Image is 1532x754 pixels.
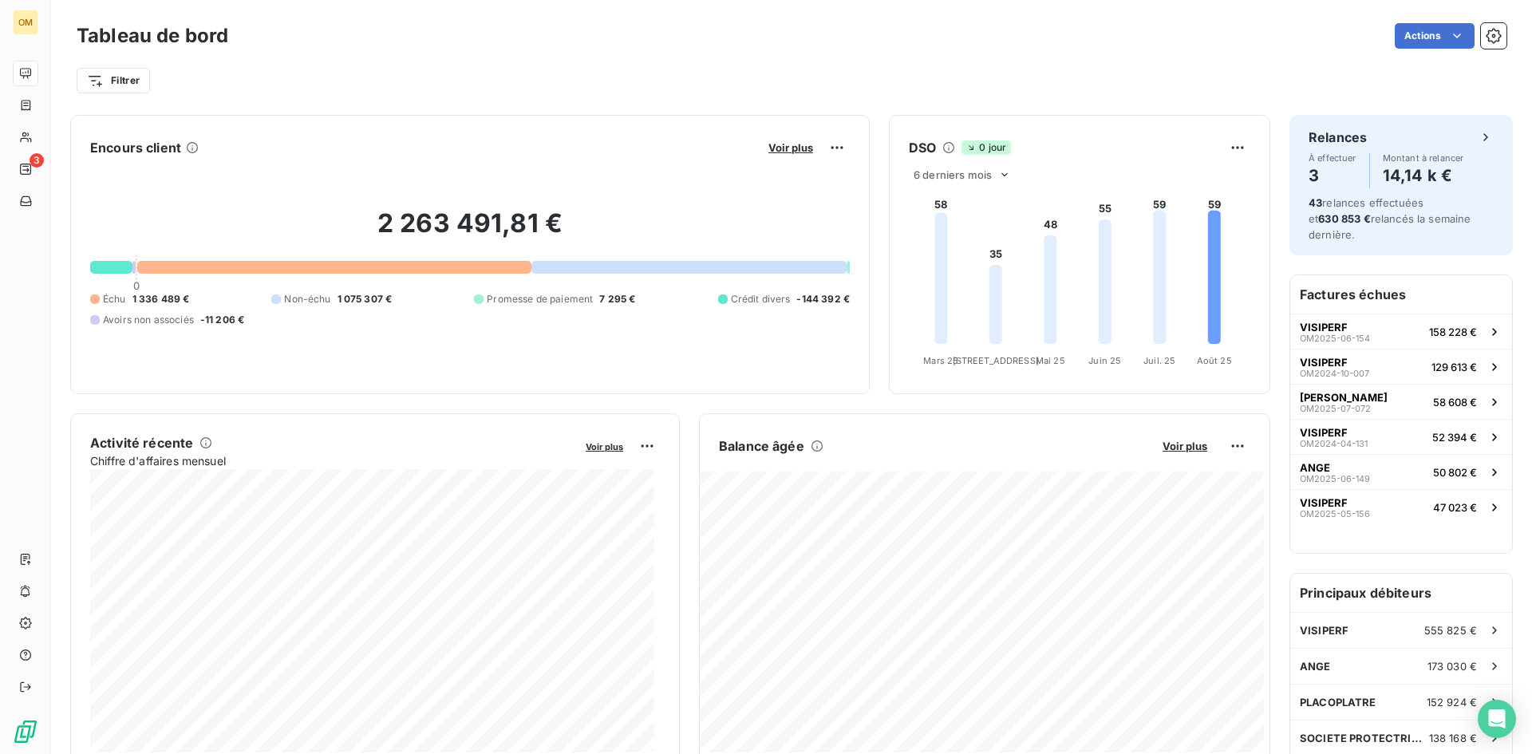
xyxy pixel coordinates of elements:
span: ANGE [1300,660,1331,673]
button: VISIPERFOM2024-10-007129 613 € [1290,349,1512,384]
span: Voir plus [1163,440,1207,452]
span: ANGE [1300,461,1330,474]
span: 129 613 € [1431,361,1477,373]
span: Montant à relancer [1383,153,1464,163]
span: 52 394 € [1432,431,1477,444]
tspan: Juil. 25 [1143,355,1175,366]
span: OM2025-06-154 [1300,334,1370,343]
h6: Factures échues [1290,275,1512,314]
button: VISIPERFOM2025-06-154158 228 € [1290,314,1512,349]
button: Voir plus [1158,439,1212,453]
button: ANGEOM2025-06-14950 802 € [1290,454,1512,489]
span: Échu [103,292,126,306]
a: 3 [13,156,38,182]
button: VISIPERFOM2025-05-15647 023 € [1290,489,1512,524]
span: OM2024-04-131 [1300,439,1368,448]
span: 1 336 489 € [132,292,190,306]
h4: 14,14 k € [1383,163,1464,188]
span: 7 295 € [599,292,635,306]
span: Crédit divers [731,292,791,306]
button: [PERSON_NAME]OM2025-07-07258 608 € [1290,384,1512,419]
span: Voir plus [768,141,813,154]
span: VISIPERF [1300,624,1348,637]
button: Actions [1395,23,1475,49]
div: Open Intercom Messenger [1478,700,1516,738]
span: 3 [30,153,44,168]
h2: 2 263 491,81 € [90,207,850,255]
span: 630 853 € [1318,212,1370,225]
span: 173 030 € [1427,660,1477,673]
span: À effectuer [1309,153,1356,163]
span: 58 608 € [1433,396,1477,409]
span: VISIPERF [1300,426,1348,439]
button: Voir plus [581,439,628,453]
h6: Relances [1309,128,1367,147]
span: VISIPERF [1300,321,1348,334]
div: OM [13,10,38,35]
span: 152 924 € [1427,696,1477,709]
h6: Encours client [90,138,181,157]
h6: Balance âgée [719,436,804,456]
span: 138 168 € [1429,732,1477,744]
tspan: Août 25 [1197,355,1232,366]
span: 0 jour [961,140,1011,155]
tspan: Juin 25 [1088,355,1121,366]
span: OM2025-05-156 [1300,509,1370,519]
button: Filtrer [77,68,150,93]
span: Promesse de paiement [487,292,593,306]
span: -144 392 € [796,292,850,306]
button: VISIPERFOM2024-04-13152 394 € [1290,419,1512,454]
span: VISIPERF [1300,496,1348,509]
span: OM2025-07-072 [1300,404,1371,413]
span: 555 825 € [1424,624,1477,637]
span: 43 [1309,196,1322,209]
span: [PERSON_NAME] [1300,391,1388,404]
span: SOCIETE PROTECTRICE DES ANIMAUX - SPA [1300,732,1429,744]
h6: DSO [909,138,936,157]
span: VISIPERF [1300,356,1348,369]
span: -11 206 € [200,313,244,327]
span: Non-échu [284,292,330,306]
h6: Principaux débiteurs [1290,574,1512,612]
span: PLACOPLATRE [1300,696,1376,709]
span: 0 [133,279,140,292]
h3: Tableau de bord [77,22,228,50]
span: relances effectuées et relancés la semaine dernière. [1309,196,1471,241]
tspan: [STREET_ADDRESS] [953,355,1039,366]
h4: 3 [1309,163,1356,188]
span: 50 802 € [1433,466,1477,479]
img: Logo LeanPay [13,719,38,744]
tspan: Mai 25 [1036,355,1065,366]
span: Avoirs non associés [103,313,194,327]
span: OM2024-10-007 [1300,369,1369,378]
h6: Activité récente [90,433,193,452]
span: 158 228 € [1429,326,1477,338]
span: Voir plus [586,441,623,452]
tspan: Mars 25 [923,355,958,366]
span: 6 derniers mois [914,168,992,181]
span: 1 075 307 € [338,292,393,306]
span: OM2025-06-149 [1300,474,1370,484]
span: 47 023 € [1433,501,1477,514]
button: Voir plus [764,140,818,155]
span: Chiffre d'affaires mensuel [90,452,574,469]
